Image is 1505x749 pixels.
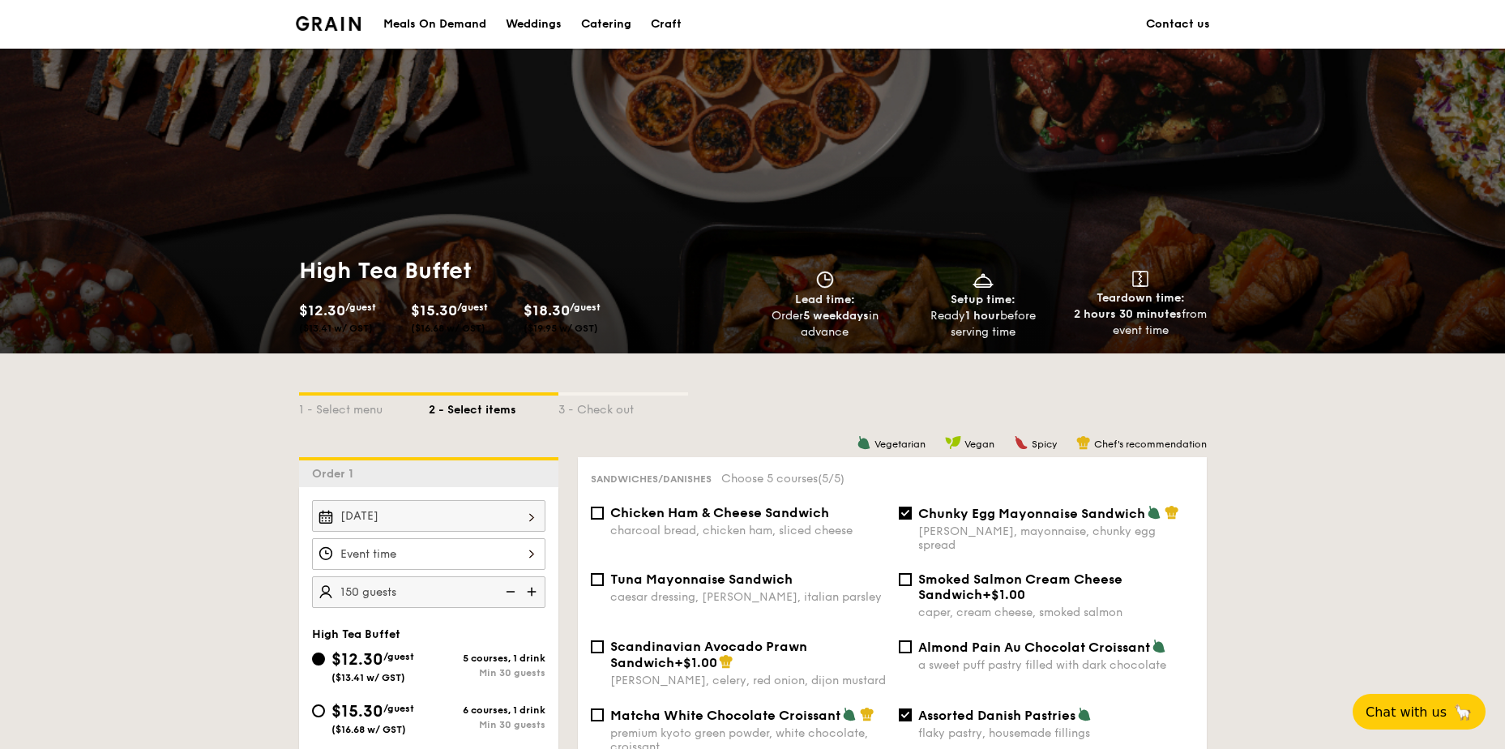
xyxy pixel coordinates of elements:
span: $15.30 [411,302,457,319]
span: $12.30 [299,302,345,319]
span: Chat with us [1366,704,1447,720]
span: ($19.95 w/ GST) [524,323,598,334]
span: /guest [383,703,414,714]
span: ($16.68 w/ GST) [331,724,406,735]
strong: 1 hour [965,309,1000,323]
span: Chicken Ham & Cheese Sandwich [610,505,829,520]
span: $12.30 [331,650,383,670]
div: Ready before serving time [910,308,1055,340]
span: Spicy [1032,439,1057,450]
div: Min 30 guests [429,719,545,730]
div: 3 - Check out [558,396,688,418]
span: /guest [570,302,601,313]
img: icon-spicy.37a8142b.svg [1014,435,1028,450]
span: Almond Pain Au Chocolat Croissant [918,640,1150,655]
input: Event time [312,538,545,570]
img: icon-clock.2db775ea.svg [813,271,837,289]
input: Almond Pain Au Chocolat Croissanta sweet puff pastry filled with dark chocolate [899,640,912,653]
span: Assorted Danish Pastries [918,708,1075,723]
span: Matcha White Chocolate Croissant [610,708,840,723]
div: from event time [1068,306,1213,339]
div: [PERSON_NAME], mayonnaise, chunky egg spread [918,524,1194,552]
input: Scandinavian Avocado Prawn Sandwich+$1.00[PERSON_NAME], celery, red onion, dijon mustard [591,640,604,653]
span: Choose 5 courses [721,472,844,486]
input: Smoked Salmon Cream Cheese Sandwich+$1.00caper, cream cheese, smoked salmon [899,573,912,586]
input: Event date [312,500,545,532]
span: Vegan [964,439,994,450]
img: icon-vegetarian.fe4039eb.svg [1147,505,1161,520]
span: Vegetarian [874,439,926,450]
input: Assorted Danish Pastriesflaky pastry, housemade fillings [899,708,912,721]
a: Logotype [296,16,361,31]
img: icon-vegetarian.fe4039eb.svg [1152,639,1166,653]
div: a sweet puff pastry filled with dark chocolate [918,658,1194,672]
span: Scandinavian Avocado Prawn Sandwich [610,639,807,670]
div: caper, cream cheese, smoked salmon [918,606,1194,619]
button: Chat with us🦙 [1353,694,1486,730]
span: +$1.00 [674,655,717,670]
img: icon-reduce.1d2dbef1.svg [497,576,521,607]
img: icon-vegetarian.fe4039eb.svg [857,435,871,450]
input: $15.30/guest($16.68 w/ GST)6 courses, 1 drinkMin 30 guests [312,704,325,717]
input: $12.30/guest($13.41 w/ GST)5 courses, 1 drinkMin 30 guests [312,653,325,666]
div: 5 courses, 1 drink [429,653,545,664]
img: icon-chef-hat.a58ddaea.svg [1076,435,1091,450]
img: icon-teardown.65201eee.svg [1132,271,1148,287]
span: Chef's recommendation [1094,439,1207,450]
strong: 2 hours 30 minutes [1074,307,1182,321]
span: Teardown time: [1097,291,1185,305]
div: [PERSON_NAME], celery, red onion, dijon mustard [610,674,886,687]
img: icon-vegetarian.fe4039eb.svg [1077,707,1092,721]
img: Grain [296,16,361,31]
div: Order in advance [753,308,898,340]
input: Number of guests [312,576,545,608]
input: Matcha White Chocolate Croissantpremium kyoto green powder, white chocolate, croissant [591,708,604,721]
span: Smoked Salmon Cream Cheese Sandwich [918,571,1122,602]
input: Chicken Ham & Cheese Sandwichcharcoal bread, chicken ham, sliced cheese [591,507,604,520]
img: icon-vegan.f8ff3823.svg [945,435,961,450]
img: icon-chef-hat.a58ddaea.svg [1165,505,1179,520]
span: Tuna Mayonnaise Sandwich [610,571,793,587]
span: $18.30 [524,302,570,319]
span: (5/5) [818,472,844,486]
span: +$1.00 [982,587,1025,602]
span: ($13.41 w/ GST) [331,672,405,683]
img: icon-add.58712e84.svg [521,576,545,607]
img: icon-vegetarian.fe4039eb.svg [842,707,857,721]
span: ($16.68 w/ GST) [411,323,485,334]
span: 🦙 [1453,703,1473,721]
div: Min 30 guests [429,667,545,678]
div: 2 - Select items [429,396,558,418]
span: Setup time: [951,293,1015,306]
span: High Tea Buffet [312,627,400,641]
div: 1 - Select menu [299,396,429,418]
span: $15.30 [331,702,383,721]
img: icon-chef-hat.a58ddaea.svg [719,654,733,669]
span: /guest [383,651,414,662]
h1: High Tea Buffet [299,256,746,285]
span: /guest [345,302,376,313]
strong: 5 weekdays [803,309,869,323]
div: charcoal bread, chicken ham, sliced cheese [610,524,886,537]
input: Tuna Mayonnaise Sandwichcaesar dressing, [PERSON_NAME], italian parsley [591,573,604,586]
span: ($13.41 w/ GST) [299,323,373,334]
input: Chunky Egg Mayonnaise Sandwich[PERSON_NAME], mayonnaise, chunky egg spread [899,507,912,520]
img: icon-dish.430c3a2e.svg [971,271,995,289]
span: Sandwiches/Danishes [591,473,712,485]
span: /guest [457,302,488,313]
span: Lead time: [795,293,855,306]
div: caesar dressing, [PERSON_NAME], italian parsley [610,590,886,604]
div: 6 courses, 1 drink [429,704,545,716]
span: Chunky Egg Mayonnaise Sandwich [918,506,1145,521]
div: flaky pastry, housemade fillings [918,726,1194,740]
span: Order 1 [312,467,360,481]
img: icon-chef-hat.a58ddaea.svg [860,707,874,721]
